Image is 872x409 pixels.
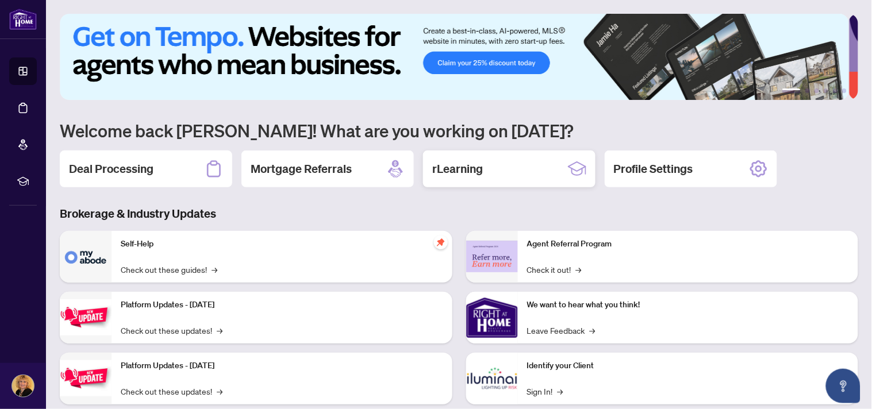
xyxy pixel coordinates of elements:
h2: Mortgage Referrals [251,161,352,177]
a: Check out these updates!→ [121,385,222,398]
h2: Deal Processing [69,161,153,177]
p: Identify your Client [527,360,850,372]
img: Slide 0 [60,14,849,100]
a: Check out these updates!→ [121,324,222,337]
a: Check out these guides!→ [121,263,217,276]
img: Identify your Client [466,353,518,404]
button: 2 [805,88,810,93]
span: → [590,324,596,337]
button: 4 [824,88,828,93]
img: Platform Updates - July 21, 2025 [60,299,112,335]
img: logo [9,9,37,30]
img: Self-Help [60,231,112,283]
button: 3 [815,88,819,93]
button: Open asap [826,369,861,403]
h3: Brokerage & Industry Updates [60,206,858,222]
a: Sign In!→ [527,385,563,398]
button: 5 [833,88,838,93]
p: Platform Updates - [DATE] [121,360,443,372]
img: Agent Referral Program [466,241,518,272]
a: Check it out!→ [527,263,582,276]
button: 1 [782,88,801,93]
span: → [217,385,222,398]
img: Profile Icon [12,375,34,397]
img: We want to hear what you think! [466,292,518,344]
span: → [217,324,222,337]
span: → [558,385,563,398]
span: → [576,263,582,276]
p: Platform Updates - [DATE] [121,299,443,311]
h2: Profile Settings [614,161,693,177]
button: 6 [842,88,847,93]
img: Platform Updates - July 8, 2025 [60,360,112,396]
p: Agent Referral Program [527,238,850,250]
h1: Welcome back [PERSON_NAME]! What are you working on [DATE]? [60,119,858,141]
p: Self-Help [121,238,443,250]
span: pushpin [434,236,448,249]
span: → [212,263,217,276]
p: We want to hear what you think! [527,299,850,311]
a: Leave Feedback→ [527,324,596,337]
h2: rLearning [432,161,483,177]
